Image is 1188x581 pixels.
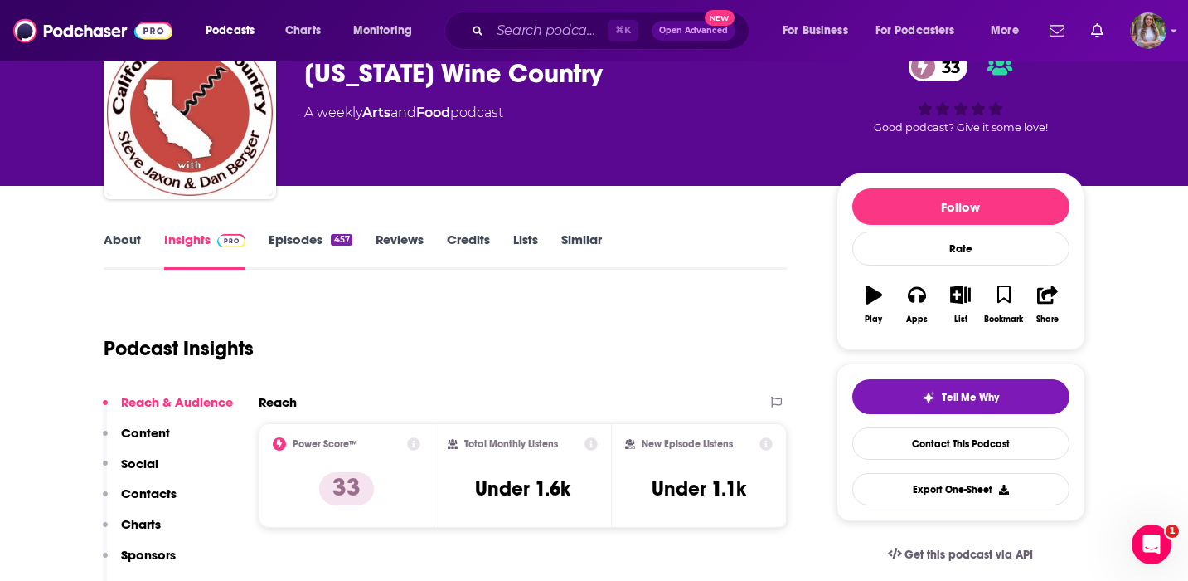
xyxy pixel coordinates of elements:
[121,516,161,532] p: Charts
[490,17,608,44] input: Search podcasts, credits, & more...
[464,438,558,450] h2: Total Monthly Listens
[121,394,233,410] p: Reach & Audience
[206,19,255,42] span: Podcasts
[103,547,176,578] button: Sponsors
[319,472,374,505] p: 33
[982,275,1026,334] button: Bookmark
[875,535,1047,575] a: Get this podcast via API
[103,456,158,486] button: Social
[652,476,746,501] h3: Under 1.1k
[1026,275,1069,334] button: Share
[194,17,276,44] button: open menu
[852,188,1069,225] button: Follow
[13,15,172,46] img: Podchaser - Follow, Share and Rate Podcasts
[342,17,434,44] button: open menu
[103,425,170,456] button: Content
[121,425,170,441] p: Content
[121,486,177,501] p: Contacts
[608,20,638,41] span: ⌘ K
[852,473,1069,505] button: Export One-Sheet
[852,232,1069,266] div: Rate
[771,17,869,44] button: open menu
[217,234,246,247] img: Podchaser Pro
[274,17,331,44] a: Charts
[269,232,352,270] a: Episodes457
[285,19,321,42] span: Charts
[895,275,938,334] button: Apps
[991,19,1019,42] span: More
[331,234,352,246] div: 457
[1130,12,1166,49] img: User Profile
[353,19,412,42] span: Monitoring
[104,232,141,270] a: About
[121,547,176,563] p: Sponsors
[925,52,968,81] span: 33
[642,438,733,450] h2: New Episode Listens
[1130,12,1166,49] button: Show profile menu
[865,315,882,325] div: Play
[1130,12,1166,49] span: Logged in as jnewton
[874,121,1048,134] span: Good podcast? Give it some love!
[904,548,1033,562] span: Get this podcast via API
[259,394,297,410] h2: Reach
[906,315,928,325] div: Apps
[942,391,999,404] span: Tell Me Why
[561,232,602,270] a: Similar
[164,232,246,270] a: InsightsPodchaser Pro
[1043,17,1071,45] a: Show notifications dropdown
[103,394,233,425] button: Reach & Audience
[104,336,254,361] h1: Podcast Insights
[852,379,1069,414] button: tell me why sparkleTell Me Why
[362,105,390,120] a: Arts
[865,17,979,44] button: open menu
[1132,525,1171,564] iframe: Intercom live chat
[475,476,570,501] h3: Under 1.6k
[447,232,490,270] a: Credits
[783,19,848,42] span: For Business
[390,105,416,120] span: and
[1036,315,1059,325] div: Share
[705,10,735,26] span: New
[852,427,1069,460] a: Contact This Podcast
[875,19,955,42] span: For Podcasters
[984,315,1023,325] div: Bookmark
[836,41,1085,144] div: 33Good podcast? Give it some love!
[304,103,503,123] div: A weekly podcast
[659,27,728,35] span: Open Advanced
[293,438,357,450] h2: Power Score™
[460,12,765,50] div: Search podcasts, credits, & more...
[852,275,895,334] button: Play
[376,232,424,270] a: Reviews
[121,456,158,471] p: Social
[922,391,935,404] img: tell me why sparkle
[107,30,273,196] img: California Wine Country
[1166,525,1179,538] span: 1
[954,315,967,325] div: List
[1084,17,1110,45] a: Show notifications dropdown
[979,17,1040,44] button: open menu
[103,486,177,516] button: Contacts
[909,52,968,81] a: 33
[652,21,735,41] button: Open AdvancedNew
[513,232,538,270] a: Lists
[938,275,982,334] button: List
[416,105,450,120] a: Food
[103,516,161,547] button: Charts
